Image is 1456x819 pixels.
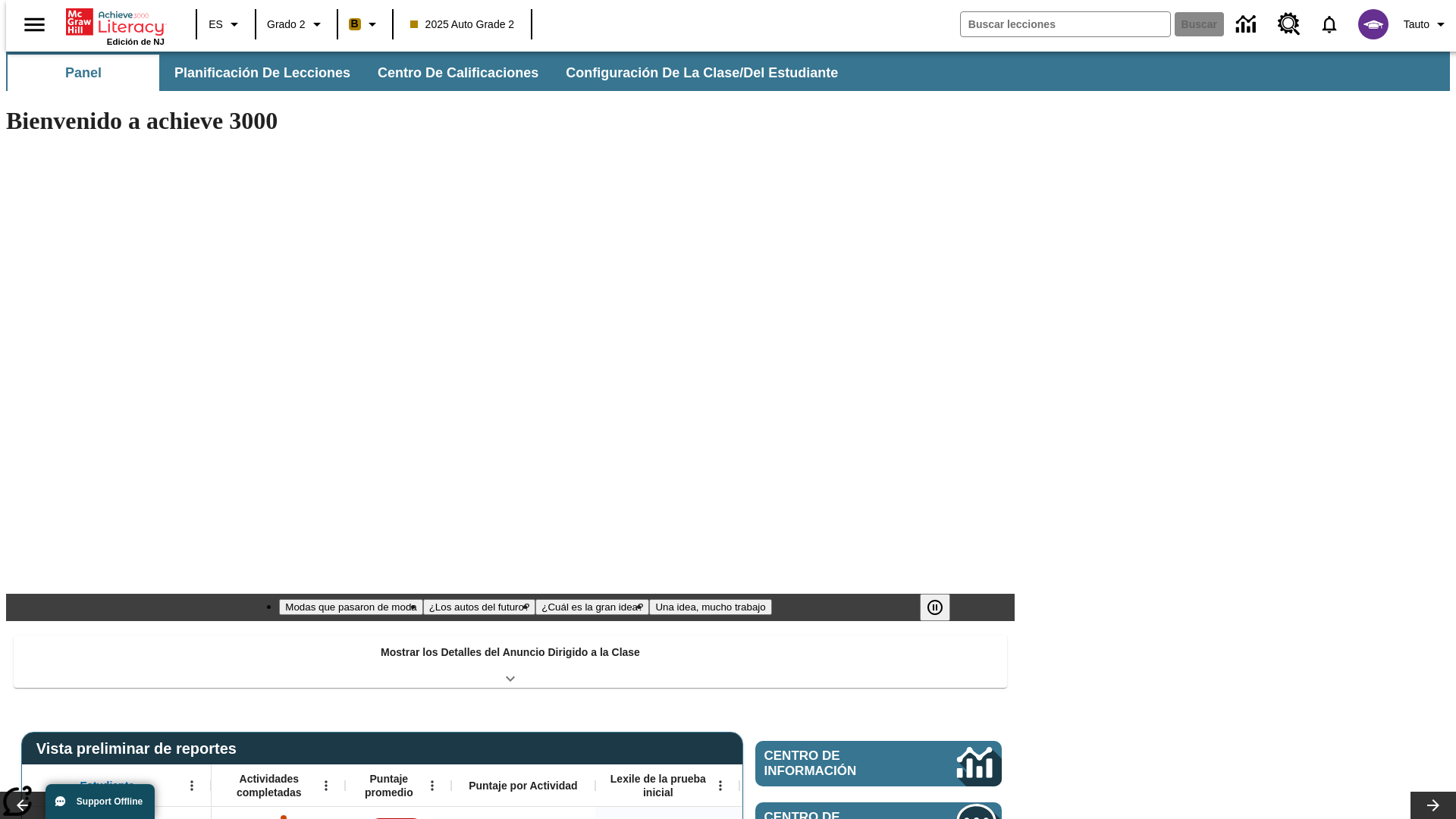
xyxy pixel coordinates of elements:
span: B [351,14,359,33]
button: Diapositiva 4 Una idea, mucho trabajo [649,599,771,615]
input: Buscar campo [961,12,1170,36]
div: Mostrar los Detalles del Anuncio Dirigido a la Clase [14,635,1007,688]
button: Diapositiva 1 Modas que pasaron de moda [279,599,422,615]
div: Portada [66,5,165,46]
img: avatar image [1358,9,1389,39]
span: Support Offline [77,796,143,807]
span: Panel [65,64,102,82]
span: Lexile de la prueba inicial [603,772,714,799]
button: Centro de calificaciones [366,55,551,91]
div: Subbarra de navegación [6,52,1450,91]
a: Centro de recursos, Se abrirá en una pestaña nueva. [1269,4,1310,45]
a: Portada [66,7,165,37]
span: Estudiante [80,779,135,792]
a: Notificaciones [1310,5,1349,44]
a: Centro de información [1227,4,1269,45]
body: Máximo 600 caracteres Presiona Escape para desactivar la barra de herramientas Presiona Alt + F10... [6,12,221,26]
button: Abrir el menú lateral [12,2,57,47]
p: Mostrar los Detalles del Anuncio Dirigido a la Clase [381,645,640,661]
button: Planificación de lecciones [162,55,362,91]
button: Diapositiva 3 ¿Cuál es la gran idea? [535,599,649,615]
button: Diapositiva 2 ¿Los autos del futuro? [423,599,536,615]
button: Carrusel de lecciones, seguir [1410,792,1456,819]
button: Boost El color de la clase es anaranjado claro. Cambiar el color de la clase. [343,11,388,38]
span: Configuración de la clase/del estudiante [566,64,838,82]
button: Abrir menú [421,774,444,797]
h1: Bienvenido a achieve 3000 [6,107,1015,135]
button: Abrir menú [315,774,337,797]
span: Edición de NJ [107,37,165,46]
span: Tauto [1404,17,1429,33]
span: Planificación de lecciones [174,64,350,82]
button: Grado: Grado 2, Elige un grado [261,11,332,38]
span: Puntaje por Actividad [469,779,577,792]
span: Centro de información [764,748,906,779]
span: Vista preliminar de reportes [36,740,244,758]
button: Abrir menú [709,774,732,797]
span: ES [209,17,223,33]
a: Centro de información [755,741,1002,786]
button: Perfil/Configuración [1398,11,1456,38]
button: Panel [8,55,159,91]
span: Puntaje promedio [353,772,425,799]
button: Support Offline [45,784,155,819]
button: Escoja un nuevo avatar [1349,5,1398,44]
button: Lenguaje: ES, Selecciona un idioma [202,11,250,38]
div: Pausar [920,594,965,621]
span: 2025 Auto Grade 2 [410,17,515,33]
span: Grado 2 [267,17,306,33]
button: Abrir menú [180,774,203,797]
button: Pausar [920,594,950,621]
span: Actividades completadas [219,772,319,799]
button: Configuración de la clase/del estudiante [554,55,850,91]
div: Subbarra de navegación [6,55,852,91]
span: Centro de calificaciones [378,64,538,82]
